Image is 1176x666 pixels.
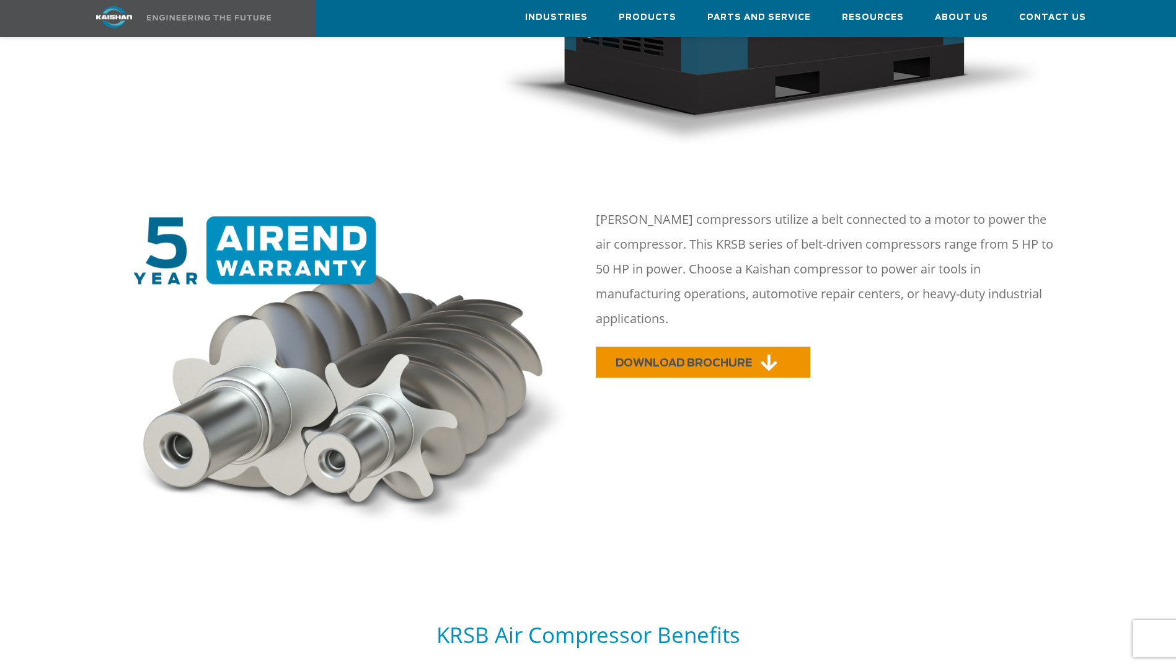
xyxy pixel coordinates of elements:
[1019,1,1086,34] a: Contact Us
[1019,11,1086,25] span: Contact Us
[68,6,161,28] img: kaishan logo
[525,11,588,25] span: Industries
[707,11,811,25] span: Parts and Service
[596,207,1059,331] p: [PERSON_NAME] compressors utilize a belt connected to a motor to power the air compressor. This K...
[935,1,988,34] a: About Us
[935,11,988,25] span: About Us
[707,1,811,34] a: Parts and Service
[842,1,904,34] a: Resources
[616,358,752,368] span: DOWNLOAD BROCHURE
[125,216,581,534] img: warranty
[619,1,676,34] a: Products
[619,11,676,25] span: Products
[525,1,588,34] a: Industries
[596,347,810,378] a: DOWNLOAD BROCHURE
[842,11,904,25] span: Resources
[147,15,271,20] img: Engineering the future
[75,621,1102,649] h5: KRSB Air Compressor Benefits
